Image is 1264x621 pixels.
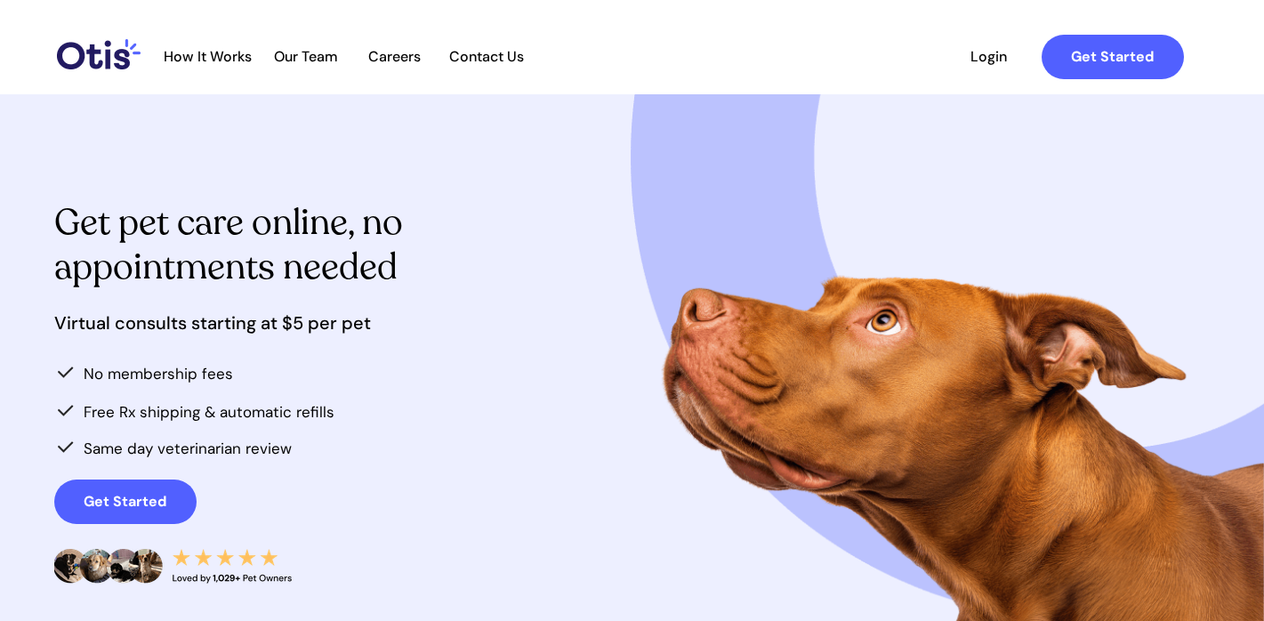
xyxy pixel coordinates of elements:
[84,492,166,511] strong: Get Started
[54,198,403,291] span: Get pet care online, no appointments needed
[155,48,261,65] span: How It Works
[948,35,1030,79] a: Login
[351,48,439,65] span: Careers
[84,439,292,458] span: Same day veterinarian review
[262,48,350,66] a: Our Team
[1071,47,1154,66] strong: Get Started
[440,48,534,66] a: Contact Us
[351,48,439,66] a: Careers
[440,48,534,65] span: Contact Us
[54,480,197,524] a: Get Started
[262,48,350,65] span: Our Team
[84,402,334,422] span: Free Rx shipping & automatic refills
[84,364,233,383] span: No membership fees
[155,48,261,66] a: How It Works
[54,311,371,335] span: Virtual consults starting at $5 per pet
[1042,35,1184,79] a: Get Started
[948,48,1030,65] span: Login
